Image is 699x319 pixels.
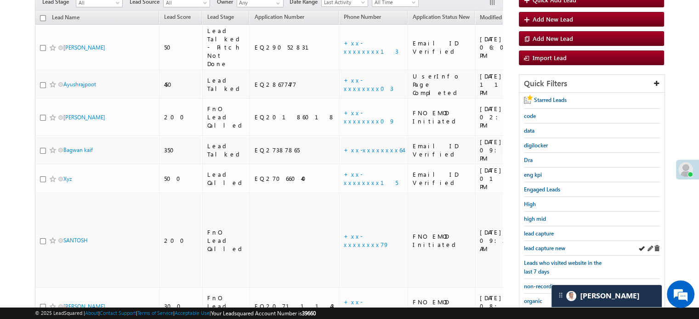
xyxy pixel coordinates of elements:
div: Lead Called [207,170,245,187]
div: FNO EMOD Initiated [413,298,471,314]
div: FNO EMOD Initiated [413,232,471,249]
span: 39660 [302,310,316,317]
a: Lead Name [47,12,84,24]
a: +xx-xxxxxxxx92 [344,298,392,314]
a: Terms of Service [137,310,173,316]
div: [DATE] 01:36 PM [480,166,525,191]
div: 50 [164,43,198,51]
div: [DATE] 08:18 PM [480,294,525,319]
span: © 2025 LeadSquared | | | | | [35,309,316,318]
div: FnO Lead Called [207,228,245,253]
span: Carter [580,291,640,300]
a: [PERSON_NAME] [63,114,105,121]
div: EQ27066040 [254,174,335,183]
div: 450 [164,80,198,89]
div: EQ27387865 [254,146,335,154]
div: Email ID Verified [413,142,471,158]
img: d_60004797649_company_0_60004797649 [16,48,39,60]
a: Lead Stage [203,12,239,24]
span: Your Leadsquared Account Number is [211,310,316,317]
a: SANTOSH [63,237,88,244]
a: Application Status New [408,12,474,24]
div: FnO Lead Called [207,105,245,129]
div: FnO Lead Called [207,294,245,319]
div: Lead Talked - Pitch Not Done [207,27,245,68]
div: carter-dragCarter[PERSON_NAME] [551,285,662,308]
a: Phone Number [339,12,386,24]
div: 200 [164,236,198,245]
span: lead capture new [524,245,565,252]
span: non-recording [524,283,559,290]
div: Lead Talked [207,76,245,93]
div: Lead Talked [207,142,245,158]
span: Application Number [254,13,304,20]
span: Modified On [480,14,511,21]
div: Quick Filters [519,75,665,93]
span: Import Lead [533,54,567,62]
div: Email ID Verified [413,39,471,56]
span: lead capture [524,230,554,237]
div: Minimize live chat window [151,5,173,27]
div: EQ20186018 [254,113,335,121]
div: [DATE] 02:21 PM [480,105,525,129]
span: Leads who visited website in the last 7 days [524,259,602,275]
a: Lead Score [159,12,195,24]
div: Email ID Verified [413,170,471,187]
span: Starred Leads [534,96,567,103]
em: Start Chat [125,250,167,262]
div: [DATE] 06:08 PM [480,35,525,60]
span: High [524,201,536,207]
span: Dra [524,157,533,163]
span: high mid [524,215,546,222]
a: Bagwan kaif [63,146,93,153]
div: UserInfo Page Completed [413,72,471,97]
div: 200 [164,113,198,121]
a: +xx-xxxxxxxx15 [344,170,398,186]
div: EQ28677477 [254,80,335,89]
input: Check all records [40,15,46,21]
a: [PERSON_NAME] [63,44,105,51]
span: data [524,127,534,134]
a: [PERSON_NAME] [63,303,105,310]
a: Contact Support [100,310,136,316]
a: Ayushrajpoot [63,81,96,88]
div: [DATE] 11:55 PM [480,72,525,97]
div: 350 [164,146,198,154]
span: Lead Score [164,13,191,20]
a: Xyz [63,175,72,182]
div: 300 [164,302,198,310]
a: +xx-xxxxxxxx64 [344,146,403,154]
a: About [85,310,98,316]
span: Lead Stage [207,13,234,20]
a: Acceptable Use [175,310,210,316]
span: organic [524,297,542,304]
span: code [524,112,536,119]
span: Add New Lead [533,34,573,42]
span: digilocker [524,142,548,149]
div: 500 [164,174,198,183]
div: EQ29052831 [254,43,335,51]
a: +xx-xxxxxxxx03 [344,76,393,92]
a: Application Number [250,12,308,24]
div: [DATE] 09:17 PM [480,138,525,162]
span: eng kpi [524,171,542,178]
span: Application Status New [413,13,470,20]
div: FNO EMOD Initiated [413,109,471,125]
div: EQ20711143 [254,302,335,310]
img: carter-drag [557,291,564,299]
a: +xx-xxxxxxxx13 [344,39,398,55]
a: +xx-xxxxxxxx09 [344,109,395,125]
span: Phone Number [344,13,381,20]
span: Engaged Leads [524,186,560,193]
span: Add New Lead [533,15,573,23]
div: Chat with us now [48,48,154,60]
img: Carter [566,291,576,301]
a: Modified On (sorted descending) [475,12,524,24]
div: [DATE] 09:26 AM [480,228,525,253]
a: +xx-xxxxxxxx79 [344,232,389,248]
textarea: Type your message and hit 'Enter' [12,85,168,242]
